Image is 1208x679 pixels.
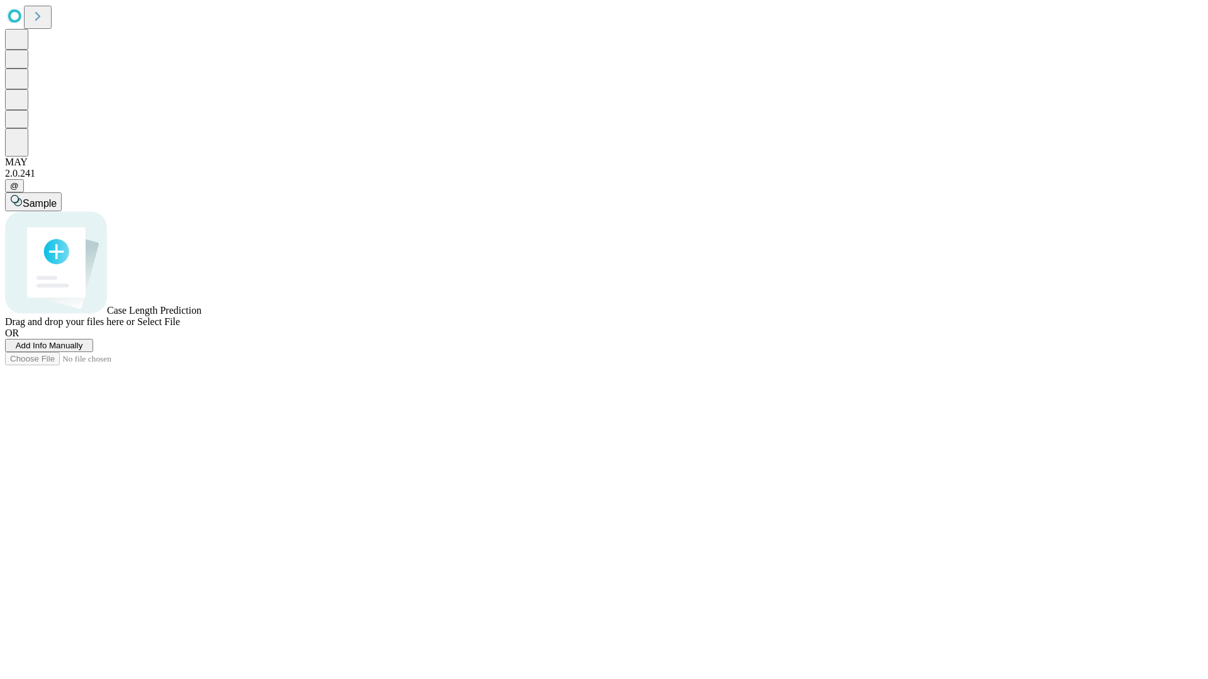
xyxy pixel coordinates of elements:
div: 2.0.241 [5,168,1203,179]
button: @ [5,179,24,192]
span: OR [5,328,19,338]
span: Drag and drop your files here or [5,316,135,327]
div: MAY [5,157,1203,168]
span: Sample [23,198,57,209]
span: @ [10,181,19,190]
button: Sample [5,192,62,211]
span: Add Info Manually [16,341,83,350]
span: Case Length Prediction [107,305,201,316]
button: Add Info Manually [5,339,93,352]
span: Select File [137,316,180,327]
